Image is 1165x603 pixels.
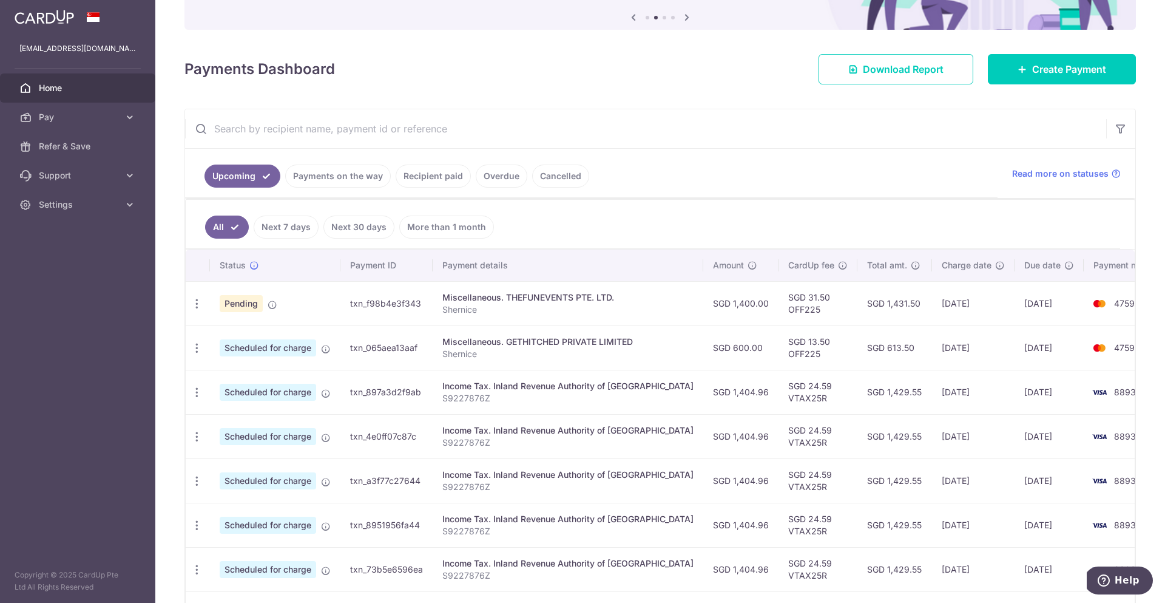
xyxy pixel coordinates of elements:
[778,414,857,458] td: SGD 24.59 VTAX25R
[1087,296,1112,311] img: Bank Card
[532,165,589,188] a: Cancelled
[703,547,778,591] td: SGD 1,404.96
[442,481,694,493] p: S9227876Z
[19,43,136,55] p: [EMAIL_ADDRESS][DOMAIN_NAME]
[340,503,433,547] td: txn_8951956fa44
[1087,567,1153,597] iframe: Opens a widget where you can find more information
[39,82,119,94] span: Home
[1015,281,1084,325] td: [DATE]
[433,250,703,281] th: Payment details
[1114,431,1136,441] span: 8893
[778,281,857,325] td: SGD 31.50 OFF225
[205,216,249,239] a: All
[1012,168,1109,180] span: Read more on statuses
[988,54,1136,84] a: Create Payment
[442,380,694,392] div: Income Tax. Inland Revenue Authority of [GEOGRAPHIC_DATA]
[442,392,694,404] p: S9227876Z
[340,281,433,325] td: txn_f98b4e3f343
[442,469,694,481] div: Income Tax. Inland Revenue Authority of [GEOGRAPHIC_DATA]
[857,503,932,547] td: SGD 1,429.55
[220,472,316,489] span: Scheduled for charge
[703,325,778,370] td: SGD 600.00
[185,109,1106,148] input: Search by recipient name, payment id or reference
[285,165,391,188] a: Payments on the way
[340,547,433,591] td: txn_73b5e6596ea
[476,165,527,188] a: Overdue
[442,557,694,570] div: Income Tax. Inland Revenue Authority of [GEOGRAPHIC_DATA]
[857,414,932,458] td: SGD 1,429.55
[442,424,694,437] div: Income Tax. Inland Revenue Authority of [GEOGRAPHIC_DATA]
[1087,474,1112,488] img: Bank Card
[220,384,316,401] span: Scheduled for charge
[1114,520,1136,530] span: 8893
[932,281,1015,325] td: [DATE]
[857,458,932,503] td: SGD 1,429.55
[932,458,1015,503] td: [DATE]
[778,458,857,503] td: SGD 24.59 VTAX25R
[220,517,316,534] span: Scheduled for charge
[932,325,1015,370] td: [DATE]
[340,458,433,503] td: txn_a3f77c27644
[340,414,433,458] td: txn_4e0ff07c87c
[857,370,932,414] td: SGD 1,429.55
[1114,387,1136,397] span: 8893
[204,165,280,188] a: Upcoming
[819,54,973,84] a: Download Report
[340,370,433,414] td: txn_897a3d2f9ab
[703,281,778,325] td: SGD 1,400.00
[1087,562,1112,577] img: Bank Card
[442,348,694,360] p: Shernice
[1087,341,1112,355] img: Bank Card
[703,458,778,503] td: SGD 1,404.96
[15,10,74,24] img: CardUp
[39,199,119,211] span: Settings
[857,547,932,591] td: SGD 1,429.55
[220,259,246,271] span: Status
[442,336,694,348] div: Miscellaneous. GETHITCHED PRIVATE LIMITED
[220,561,316,578] span: Scheduled for charge
[788,259,834,271] span: CardUp fee
[184,58,335,80] h4: Payments Dashboard
[703,503,778,547] td: SGD 1,404.96
[442,304,694,316] p: Shernice
[323,216,394,239] a: Next 30 days
[703,414,778,458] td: SGD 1,404.96
[1015,458,1084,503] td: [DATE]
[778,503,857,547] td: SGD 24.59 VTAX25R
[254,216,319,239] a: Next 7 days
[1087,429,1112,444] img: Bank Card
[39,140,119,152] span: Refer & Save
[857,325,932,370] td: SGD 613.50
[863,62,944,77] span: Download Report
[442,291,694,304] div: Miscellaneous. THEFUNEVENTS PTE. LTD.
[1015,503,1084,547] td: [DATE]
[932,370,1015,414] td: [DATE]
[932,503,1015,547] td: [DATE]
[1114,564,1136,574] span: 8893
[867,259,907,271] span: Total amt.
[220,339,316,356] span: Scheduled for charge
[1015,370,1084,414] td: [DATE]
[1114,298,1135,308] span: 4759
[1012,168,1121,180] a: Read more on statuses
[1015,325,1084,370] td: [DATE]
[778,370,857,414] td: SGD 24.59 VTAX25R
[340,325,433,370] td: txn_065aea13aaf
[932,414,1015,458] td: [DATE]
[703,370,778,414] td: SGD 1,404.96
[778,325,857,370] td: SGD 13.50 OFF225
[442,437,694,449] p: S9227876Z
[340,250,433,281] th: Payment ID
[1024,259,1061,271] span: Due date
[857,281,932,325] td: SGD 1,431.50
[932,547,1015,591] td: [DATE]
[220,295,263,312] span: Pending
[442,570,694,582] p: S9227876Z
[713,259,744,271] span: Amount
[399,216,494,239] a: More than 1 month
[396,165,471,188] a: Recipient paid
[220,428,316,445] span: Scheduled for charge
[1087,518,1112,533] img: Bank Card
[1114,475,1136,486] span: 8893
